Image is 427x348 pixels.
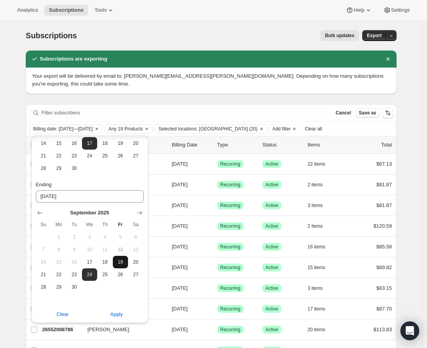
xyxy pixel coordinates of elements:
button: Friday September 19 2025 [113,256,128,268]
button: Tuesday September 23 2025 [66,150,82,162]
span: Tools [94,7,107,13]
button: Thursday September 18 2025 [97,137,112,150]
span: Recurring [220,161,240,167]
input: MM-DD-YYYY [36,190,144,203]
th: Tuesday [66,218,82,231]
button: Wednesday September 24 2025 [82,150,97,162]
button: Monday September 15 2025 [51,137,66,150]
button: Saturday September 6 2025 [128,231,143,243]
span: 17 [85,259,94,265]
span: 3 [85,234,94,240]
button: Help [341,5,377,16]
span: Sa [131,221,140,228]
button: Clear [143,125,151,133]
button: Tuesday September 30 2025 [66,281,82,293]
span: Mo [54,221,63,228]
th: Monday [51,218,66,231]
span: Your export will be delivered by email to: [PERSON_NAME][EMAIL_ADDRESS][PERSON_NAME][DOMAIN_NAME]... [32,73,384,87]
button: Tuesday September 2 2025 [66,231,82,243]
span: 24 [85,271,94,278]
span: Recurring [220,182,240,188]
span: Recurring [220,306,240,312]
span: 23 [69,153,78,159]
span: 30 [69,165,78,171]
button: Tuesday September 30 2025 [66,162,82,175]
span: $81.87 [376,182,392,187]
button: Saturday September 20 2025 [128,256,143,268]
button: Sunday September 21 2025 [36,150,51,162]
button: Monday September 15 2025 [51,256,66,268]
span: Ending [36,182,52,187]
button: Sunday September 28 2025 [36,162,51,175]
div: 5009375314[PERSON_NAME][DATE]SuccessRecurringSuccessActive17 items$87.70 [42,303,392,314]
button: Tuesday September 16 2025 [66,137,82,150]
span: Cancel [336,110,351,116]
div: 17183604818[PERSON_NAME][DATE]SuccessRecurringSuccessActive2 items$81.87 [42,179,392,190]
span: 25 [100,153,109,159]
span: Recurring [220,202,240,209]
span: Recurring [220,244,240,250]
span: 22 [54,153,63,159]
button: 20 items [308,324,334,335]
span: 29 [54,165,63,171]
button: Monday September 29 2025 [51,162,66,175]
span: Settings [391,7,410,13]
span: Active [265,306,278,312]
span: 1 [54,234,63,240]
span: 5 [116,234,125,240]
button: Sort the results [383,107,393,118]
span: Clear [57,311,69,318]
span: 2 items [308,223,323,229]
div: Type [217,141,256,149]
div: 26357366866[PERSON_NAME][DATE]SuccessRecurringSuccessActive2 items$120.59 [42,221,392,232]
span: 26 [116,271,125,278]
span: 28 [39,165,48,171]
th: Friday [113,218,128,231]
button: Any 19 Products [105,125,143,133]
span: [DATE] [172,264,188,270]
span: 14 [39,140,48,146]
div: 22605135954[PERSON_NAME][DATE]SuccessRecurringSuccessActive16 items$85.58 [42,241,392,252]
button: Add filter [269,124,300,134]
th: Wednesday [82,218,97,231]
span: Th [100,221,109,228]
button: Wednesday September 17 2025 [82,137,97,150]
span: 14 [39,259,48,265]
span: 10 [85,246,94,253]
button: Show next month, October 2025 [134,207,145,218]
span: [PERSON_NAME] [87,326,129,334]
div: 14735376466[PERSON_NAME][DATE]SuccessRecurringSuccessActive3 items$63.15 [42,283,392,294]
button: 22 items [308,159,334,170]
span: Any 19 Products [109,126,143,132]
div: Items [308,141,347,149]
th: Sunday [36,218,51,231]
button: Bulk updates [320,30,359,41]
span: 16 [69,259,78,265]
div: IDCustomerBilling DateTypeStatusItemsTotal [42,141,392,149]
button: Subscriptions [44,5,88,16]
button: Sunday September 7 2025 [36,243,51,256]
span: 7 [39,246,48,253]
span: [DATE] [172,244,188,250]
span: Export [367,32,382,39]
span: 29 [54,284,63,290]
span: $67.13 [376,161,392,167]
div: 22402072658[PERSON_NAME][DATE]SuccessRecurringSuccessActive3 items$81.87 [42,200,392,211]
span: Subscriptions [49,7,84,13]
button: Tuesday September 9 2025 [66,243,82,256]
span: Active [265,264,278,271]
span: 25 [100,271,109,278]
span: 15 [54,140,63,146]
span: 12 [116,246,125,253]
button: 2 items [308,179,331,190]
button: Thursday September 25 2025 [97,268,112,281]
span: 23 [69,271,78,278]
span: 27 [131,271,140,278]
span: Active [265,327,278,333]
span: 19 [116,259,125,265]
span: 20 [131,140,140,146]
span: 8 [54,246,63,253]
span: [DATE] [172,223,188,229]
span: Recurring [220,264,240,271]
button: Export [362,30,386,41]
